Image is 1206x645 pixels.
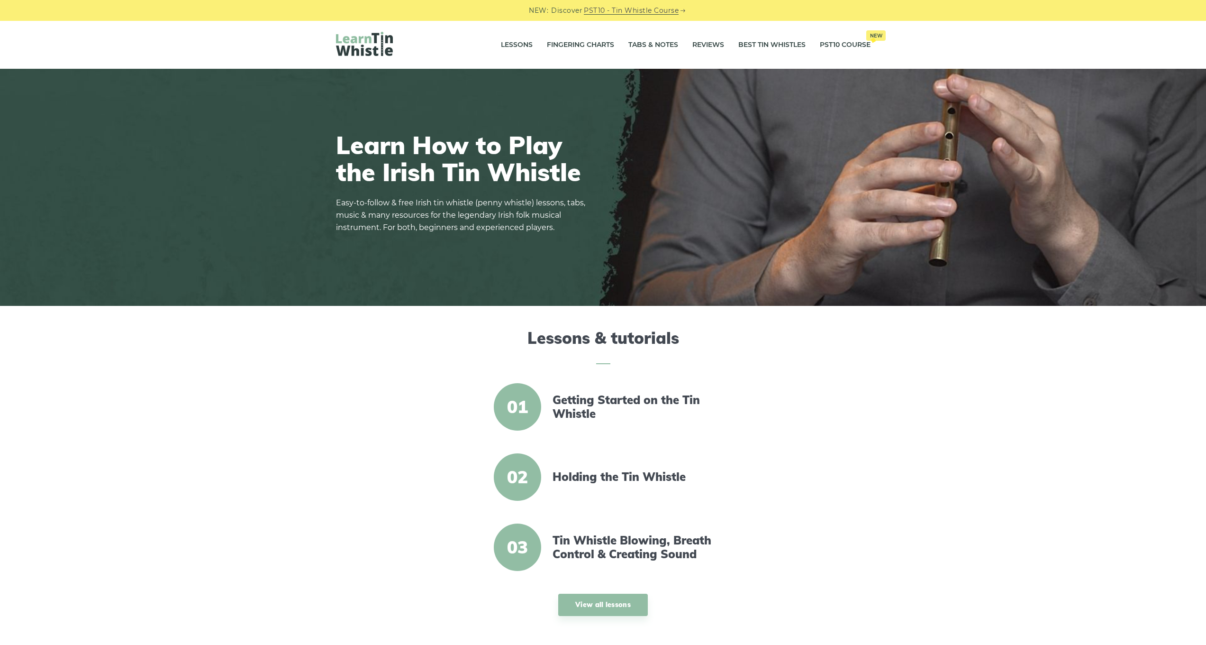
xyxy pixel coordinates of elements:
a: PST10 CourseNew [820,33,870,57]
a: Reviews [692,33,724,57]
p: Easy-to-follow & free Irish tin whistle (penny whistle) lessons, tabs, music & many resources for... [336,197,592,234]
h2: Lessons & tutorials [336,329,870,364]
span: 03 [494,524,541,571]
a: Tabs & Notes [628,33,678,57]
a: Tin Whistle Blowing, Breath Control & Creating Sound [553,534,716,561]
a: Fingering Charts [547,33,614,57]
span: 02 [494,453,541,501]
a: Best Tin Whistles [738,33,806,57]
a: Holding the Tin Whistle [553,470,716,484]
a: Lessons [501,33,533,57]
a: Getting Started on the Tin Whistle [553,393,716,421]
span: 01 [494,383,541,431]
img: LearnTinWhistle.com [336,32,393,56]
a: View all lessons [558,594,648,616]
span: New [866,30,886,41]
h1: Learn How to Play the Irish Tin Whistle [336,131,592,185]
